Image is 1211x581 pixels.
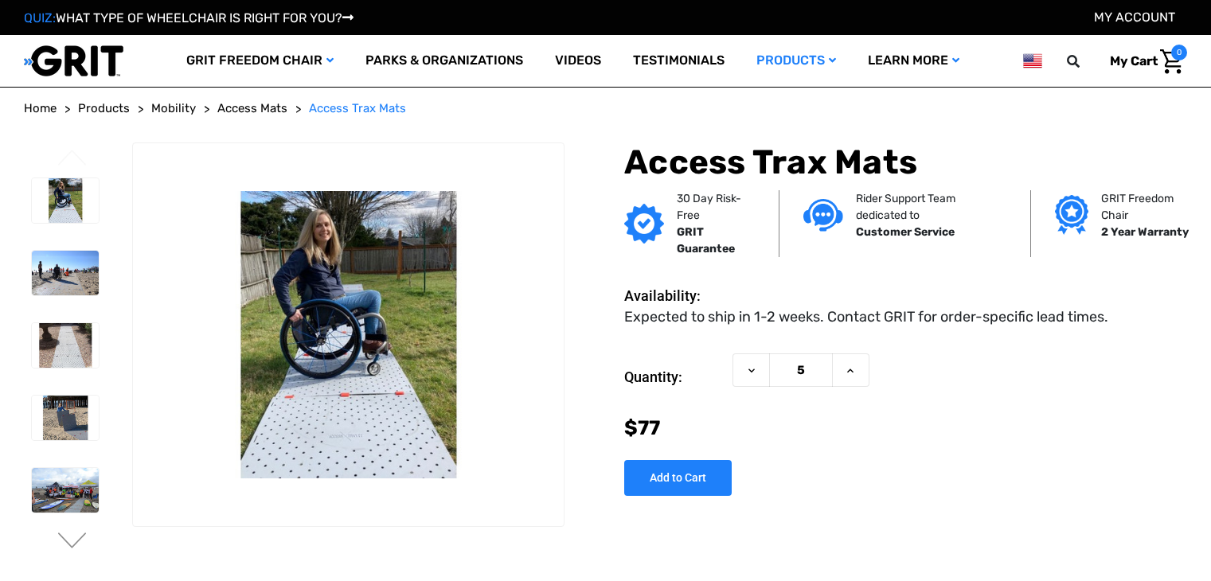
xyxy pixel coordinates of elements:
a: Parks & Organizations [350,35,539,87]
input: Search [1074,45,1098,78]
img: us.png [1023,51,1042,71]
input: Add to Cart [624,460,732,496]
a: GRIT Freedom Chair [170,35,350,87]
span: Home [24,101,57,115]
a: Access Trax Mats [309,99,406,118]
a: QUIZ:WHAT TYPE OF WHEELCHAIR IS RIGHT FOR YOU? [24,10,354,25]
button: Go to slide 6 of 6 [56,150,89,169]
a: Access Mats [217,99,287,118]
dt: Availability: [624,285,725,306]
dd: Expected to ship in 1-2 weeks. Contact GRIT for order-specific lead times. [624,306,1108,328]
strong: GRIT Guarantee [677,225,735,255]
span: $77 [624,416,660,439]
p: 30 Day Risk-Free [677,190,755,224]
img: Access Trax Mats [32,178,99,223]
img: Access Trax Mats [32,323,99,368]
nav: Breadcrumb [24,99,1187,118]
span: Access Trax Mats [309,101,406,115]
img: Customer service [803,199,843,232]
a: Products [78,99,130,118]
p: Rider Support Team dedicated to [856,190,1006,224]
img: Access Trax Mats [133,191,564,478]
a: Testimonials [617,35,740,87]
strong: 2 Year Warranty [1101,225,1189,239]
h1: Access Trax Mats [624,142,1187,182]
img: GRIT All-Terrain Wheelchair and Mobility Equipment [24,45,123,77]
button: Go to slide 2 of 6 [56,532,89,552]
img: Access Trax Mats [32,468,99,513]
img: GRIT Guarantee [624,204,664,244]
span: Mobility [151,101,196,115]
p: GRIT Freedom Chair [1101,190,1193,224]
span: QUIZ: [24,10,56,25]
a: Home [24,99,57,118]
a: Account [1094,10,1175,25]
span: Access Mats [217,101,287,115]
a: Cart with 0 items [1098,45,1187,78]
img: Access Trax Mats [32,396,99,440]
span: My Cart [1110,53,1158,68]
a: Learn More [852,35,975,87]
span: Products [78,101,130,115]
img: Cart [1160,49,1183,74]
img: Access Trax Mats [32,251,99,295]
a: Mobility [151,99,196,118]
a: Products [740,35,852,87]
a: Videos [539,35,617,87]
img: Grit freedom [1055,195,1088,235]
span: 0 [1171,45,1187,60]
label: Quantity: [624,353,725,401]
strong: Customer Service [856,225,955,239]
